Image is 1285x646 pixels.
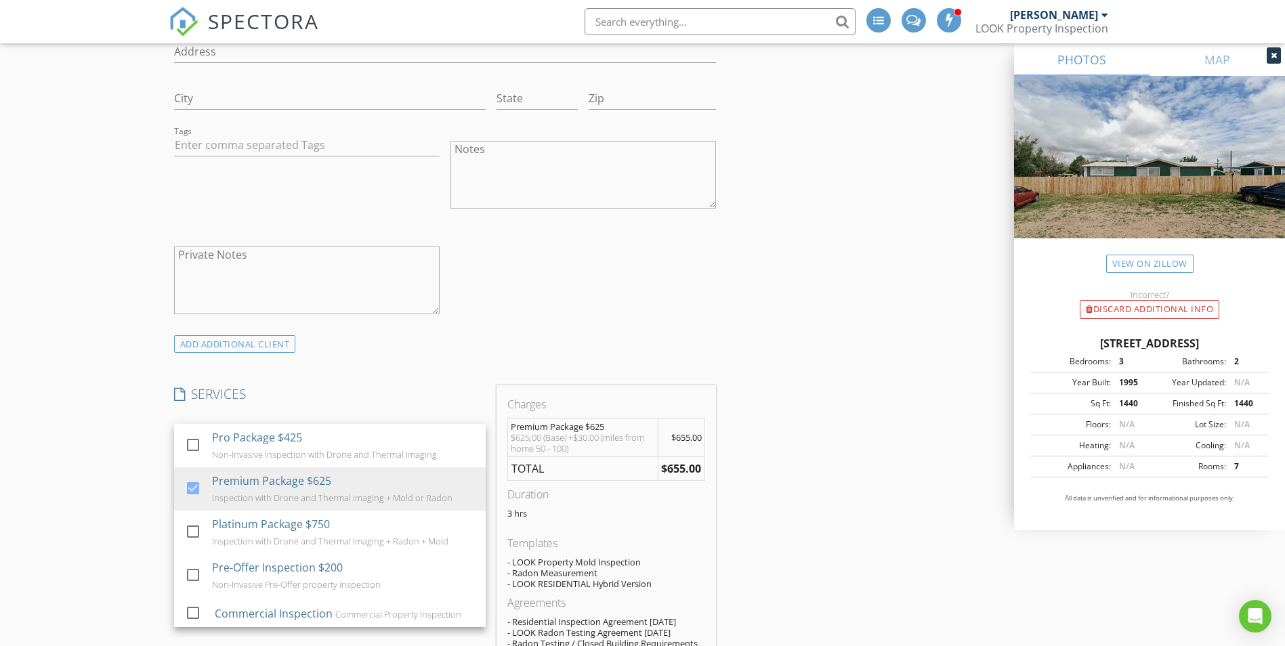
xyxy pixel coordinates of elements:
[1226,356,1265,368] div: 2
[1034,418,1111,431] div: Floors:
[975,22,1108,35] div: LOOK Property Inspection
[507,535,705,551] div: Templates
[1034,376,1111,389] div: Year Built:
[507,557,705,567] div: - LOOK Property Mold Inspection
[212,492,452,503] div: Inspection with Drone and Thermal Imaging + Mold or Radon
[212,449,437,460] div: Non-Invasive Inspection with Drone and Thermal Imaging
[1239,600,1271,632] div: Open Intercom Messenger
[1150,439,1226,452] div: Cooling:
[507,595,705,611] div: Agreements
[1030,494,1269,503] p: All data is unverified and for informational purposes only.
[1014,43,1150,76] a: PHOTOS
[511,421,655,432] div: Premium Package $625
[671,431,702,444] span: $655.00
[1150,397,1226,410] div: Finished Sq Ft:
[1080,300,1219,319] div: Discard Additional info
[212,536,448,546] div: Inspection with Drone and Thermal Imaging + Radon + Mold
[1030,335,1269,351] div: [STREET_ADDRESS]
[1106,255,1194,273] a: View on Zillow
[1034,397,1111,410] div: Sq Ft:
[1226,460,1265,473] div: 7
[212,579,381,590] div: Non-Invasive Pre-Offer property inspection
[1014,76,1285,271] img: streetview
[1150,376,1226,389] div: Year Updated:
[174,385,486,403] h4: SERVICES
[507,578,705,589] div: - LOOK RESIDENTIAL Hybrid Version
[507,456,658,480] td: TOTAL
[1150,356,1226,368] div: Bathrooms:
[212,559,343,576] div: Pre-Offer Inspection $200
[661,461,701,476] strong: $655.00
[1150,460,1226,473] div: Rooms:
[169,7,198,37] img: The Best Home Inspection Software - Spectora
[174,335,296,353] div: ADD ADDITIONAL client
[1010,8,1098,22] div: [PERSON_NAME]
[208,7,319,35] span: SPECTORA
[1234,376,1250,388] span: N/A
[507,567,705,578] div: - Radon Measurement
[169,18,319,47] a: SPECTORA
[1034,356,1111,368] div: Bedrooms:
[212,516,330,532] div: Platinum Package $750
[1150,418,1226,431] div: Lot Size:
[507,396,705,412] div: Charges
[507,616,705,627] div: - Residential Inspection Agreement [DATE]
[507,486,705,502] div: Duration
[1111,376,1150,389] div: 1995
[1119,439,1135,451] span: N/A
[1234,418,1250,430] span: N/A
[214,605,332,622] div: Commercial Inspection
[511,432,655,454] div: $625.00 (Base) +$30.00 (miles from home 50 - 100)
[585,8,856,35] input: Search everything...
[212,473,331,489] div: Premium Package $625
[507,627,705,638] div: - LOOK Radon Testing Agreement [DATE]
[212,429,302,446] div: Pro Package $425
[1119,460,1135,472] span: N/A
[1150,43,1285,76] a: MAP
[1111,397,1150,410] div: 1440
[1119,418,1135,430] span: N/A
[1226,397,1265,410] div: 1440
[507,508,705,519] p: 3 hrs
[1034,439,1111,452] div: Heating:
[1234,439,1250,451] span: N/A
[1014,289,1285,300] div: Incorrect?
[1034,460,1111,473] div: Appliances:
[335,609,461,620] div: Commercial Property Inspection
[1111,356,1150,368] div: 3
